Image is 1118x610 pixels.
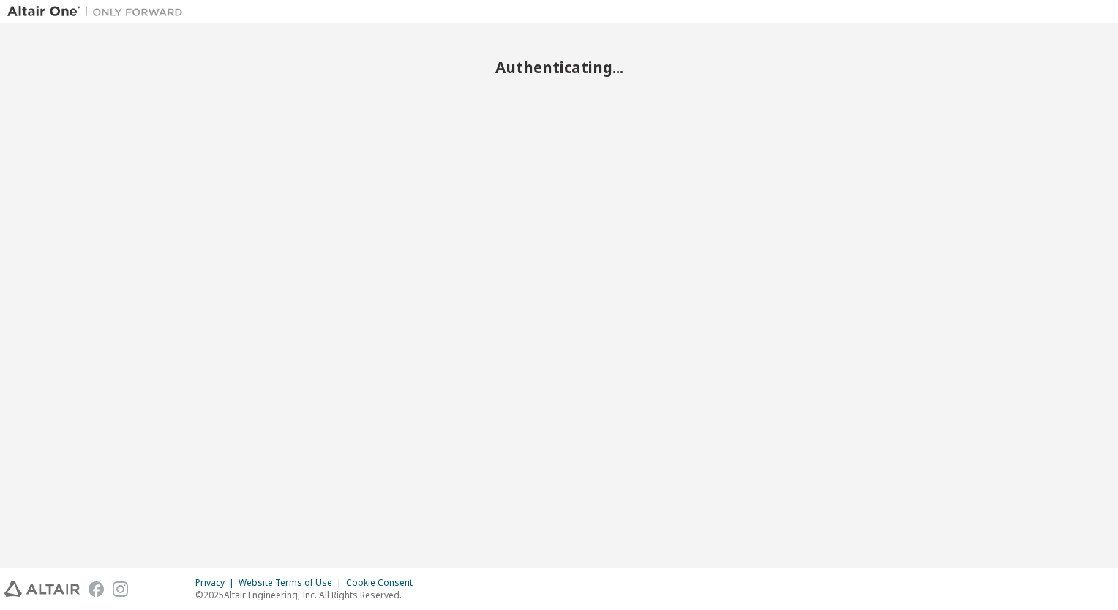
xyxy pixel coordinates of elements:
[89,581,104,597] img: facebook.svg
[195,589,421,601] p: © 2025 Altair Engineering, Inc. All Rights Reserved.
[346,577,421,589] div: Cookie Consent
[7,58,1111,77] h2: Authenticating...
[7,4,190,19] img: Altair One
[239,577,346,589] div: Website Terms of Use
[113,581,128,597] img: instagram.svg
[195,577,239,589] div: Privacy
[4,581,80,597] img: altair_logo.svg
